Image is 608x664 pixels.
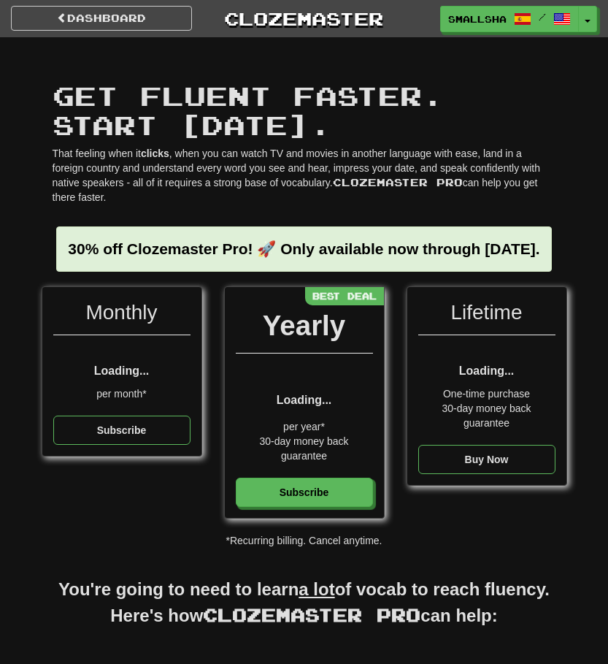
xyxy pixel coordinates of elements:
[53,80,444,140] span: Get fluent faster. Start [DATE].
[305,287,384,305] div: Best Deal
[11,6,192,31] a: Dashboard
[203,604,420,625] span: Clozemaster Pro
[236,478,373,508] a: Subscribe
[277,394,332,406] span: Loading...
[333,176,463,188] span: Clozemaster Pro
[448,12,507,26] span: SmallShadow8403
[42,577,567,643] h2: You're going to need to learn of vocab to reach fluency. Here's how can help:
[53,146,556,205] p: That feeling when it , when you can watch TV and movies in another language with ease, land in a ...
[53,386,191,401] div: per month*
[236,434,373,463] div: 30-day money back guarantee
[236,419,373,434] div: per year*
[94,365,150,377] span: Loading...
[53,298,191,335] div: Monthly
[539,12,546,22] span: /
[418,445,555,475] a: Buy Now
[214,6,395,31] a: Clozemaster
[440,6,579,32] a: SmallShadow8403 /
[418,298,555,335] div: Lifetime
[418,386,555,401] div: One-time purchase
[299,579,334,599] u: a lot
[418,401,555,430] div: 30-day money back guarantee
[68,240,539,257] strong: 30% off Clozemaster Pro! 🚀 Only available now through [DATE].
[459,365,515,377] span: Loading...
[53,416,191,446] a: Subscribe
[141,148,169,159] strong: clicks
[236,305,373,354] div: Yearly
